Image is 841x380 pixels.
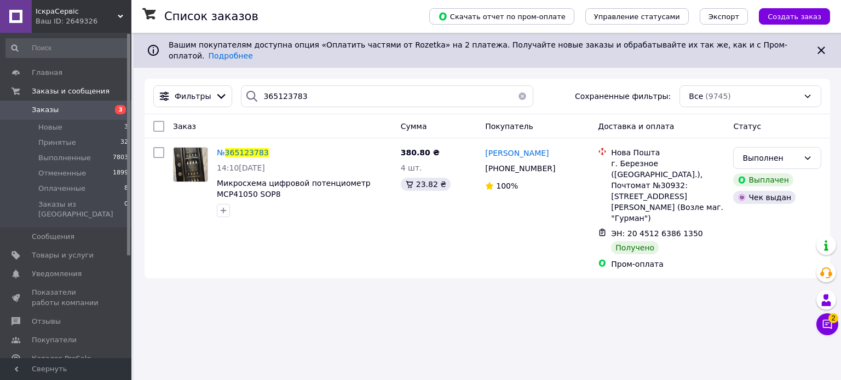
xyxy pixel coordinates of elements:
span: 3 [115,105,126,114]
span: 4 шт. [401,163,422,172]
span: № [217,148,225,157]
span: Управление статусами [594,13,680,21]
span: Показатели работы компании [32,288,101,307]
span: Фильтры [175,91,211,102]
div: Выполнен [742,152,799,164]
span: Сумма [401,122,427,131]
a: №365123783 [217,148,269,157]
span: 32 [120,138,128,148]
button: Создать заказ [759,8,830,25]
span: Главная [32,68,62,78]
span: Вашим покупателям доступна опция «Оплатить частями от Rozetka» на 2 платежа. Получайте новые зака... [169,40,787,60]
span: [PHONE_NUMBER] [485,164,555,173]
span: Покупатель [485,122,533,131]
img: Фото товару [174,148,208,182]
span: 3 [124,122,128,132]
div: Чек выдан [733,191,796,204]
input: Поиск [5,38,129,58]
span: [PERSON_NAME] [485,149,549,157]
span: Заказ [173,122,196,131]
span: Экспорт [708,13,739,21]
span: Все [689,91,703,102]
span: Создать заказ [768,13,821,21]
a: Подробнее [209,51,253,60]
span: Уведомления [32,269,82,279]
span: Покупатели [32,335,77,345]
div: Ваш ID: 2649326 [36,16,131,26]
span: Оплаченные [38,184,85,194]
div: Выплачен [733,173,793,186]
span: Скачать отчет по пром-оплате [438,11,566,21]
div: Получено [611,241,659,254]
span: Выполненные [38,153,91,163]
span: 8 [124,184,128,194]
span: 2 [828,313,838,323]
a: Фото товару [173,147,208,182]
span: (9745) [705,92,731,101]
span: Доставка и оплата [598,122,674,131]
span: Сохраненные фильтры: [575,91,671,102]
button: Экспорт [700,8,748,25]
span: Отзывы [32,317,61,326]
span: Товары и услуги [32,250,94,260]
button: Скачать отчет по пром-оплате [429,8,574,25]
input: Поиск по номеру заказа, ФИО покупателя, номеру телефона, Email, номеру накладной [241,85,533,107]
span: 100% [496,182,518,190]
span: Принятые [38,138,76,148]
div: Пром-оплата [611,259,724,270]
span: Заказы и сообщения [32,86,110,96]
div: 23.82 ₴ [401,178,451,191]
a: Микросхема цифровой потенциометр MCP41050 SOP8 [217,179,371,198]
button: Чат с покупателем2 [816,313,838,335]
span: 365123783 [225,148,269,157]
span: 380.80 ₴ [401,148,440,157]
span: Статус [733,122,761,131]
button: Управление статусами [585,8,689,25]
span: 0 [124,200,128,219]
span: Новые [38,122,62,132]
span: 1899 [113,168,128,178]
span: 14:10[DATE] [217,163,265,172]
span: 7803 [113,153,128,163]
span: ЭН: 20 4512 6386 1350 [611,229,703,238]
div: г. Березное ([GEOGRAPHIC_DATA].), Почтомат №30932: [STREET_ADDRESS][PERSON_NAME] (Возле маг. "Гур... [611,158,724,224]
span: Каталог ProSale [32,354,91,364]
span: Сообщения [32,232,74,242]
span: Заказы [32,105,59,115]
h1: Список заказов [164,10,258,23]
a: [PERSON_NAME] [485,148,549,159]
span: Отмененные [38,168,86,178]
button: Очистить [511,85,533,107]
div: Нова Пошта [611,147,724,158]
span: Заказы из [GEOGRAPHIC_DATA] [38,200,124,219]
span: ІскраСервіс [36,7,118,16]
a: Создать заказ [748,11,830,20]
